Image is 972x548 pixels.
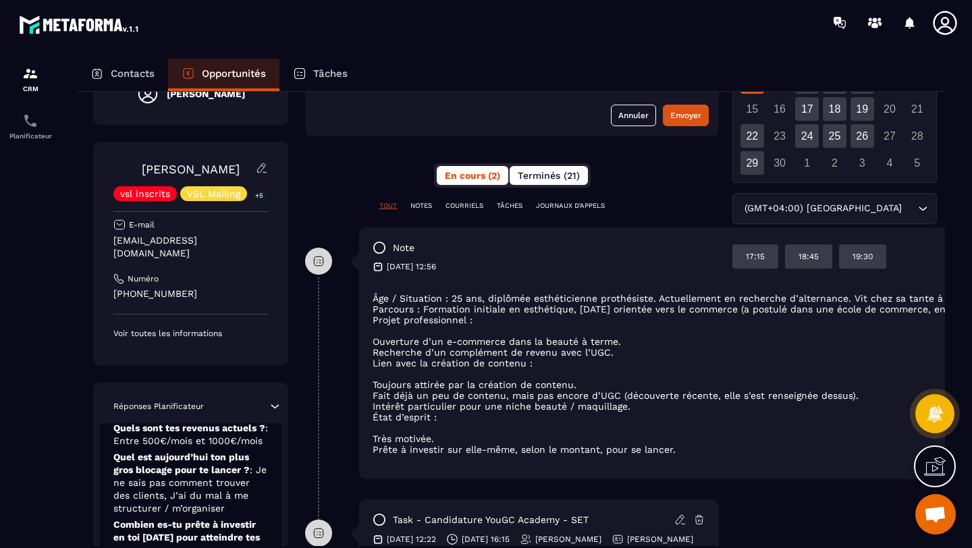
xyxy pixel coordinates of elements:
div: 16 [768,97,792,121]
img: formation [22,65,38,82]
button: Terminés (21) [510,166,588,185]
p: [PERSON_NAME] [535,534,601,545]
div: 26 [850,124,874,148]
div: 15 [740,97,764,121]
a: Tâches [279,59,361,91]
div: 30 [768,151,792,175]
div: 20 [878,97,901,121]
p: task - Candidature YouGC Academy - SET [393,514,589,526]
p: JOURNAUX D'APPELS [536,201,605,211]
p: TÂCHES [497,201,522,211]
p: E-mail [129,219,155,230]
div: Calendar days [738,43,931,175]
a: Contacts [77,59,168,91]
p: 19:30 [853,251,873,262]
p: Quel est aujourd’hui ton plus gros blocage pour te lancer ? [113,451,268,515]
a: formationformationCRM [3,55,57,103]
p: CRM [3,85,57,92]
p: [PERSON_NAME] [627,534,693,545]
div: 23 [768,124,792,148]
p: [DATE] 12:22 [387,534,436,545]
input: Search for option [905,201,915,216]
div: 18 [823,97,846,121]
div: Search for option [732,193,937,224]
div: 22 [740,124,764,148]
p: VSL Mailing [187,189,240,198]
p: [PHONE_NUMBER] [113,287,268,300]
span: En cours (2) [445,170,500,181]
p: [DATE] 16:15 [462,534,510,545]
p: 18:45 [799,251,819,262]
a: [PERSON_NAME] [142,162,240,176]
img: scheduler [22,113,38,129]
div: 24 [795,124,819,148]
p: Contacts [111,67,155,80]
p: Numéro [128,273,159,284]
p: COURRIELS [446,201,483,211]
p: Voir toutes les informations [113,328,268,339]
div: Envoyer [670,109,701,122]
p: vsl inscrits [120,189,170,198]
p: 17:15 [746,251,765,262]
div: 28 [905,124,929,148]
p: Tâches [313,67,348,80]
a: Opportunités [168,59,279,91]
span: (GMT+04:00) [GEOGRAPHIC_DATA] [741,201,905,216]
p: NOTES [410,201,432,211]
h5: [PERSON_NAME] [167,88,245,99]
div: 2 [823,151,846,175]
p: Opportunités [202,67,266,80]
p: TOUT [379,201,397,211]
div: 17 [795,97,819,121]
div: 29 [740,151,764,175]
div: 25 [823,124,846,148]
a: schedulerschedulerPlanificateur [3,103,57,150]
div: 3 [850,151,874,175]
div: Calendar wrapper [738,16,931,175]
div: 19 [850,97,874,121]
p: Quels sont tes revenus actuels ? [113,422,268,447]
p: Réponses Planificateur [113,401,204,412]
p: note [393,242,414,254]
span: Terminés (21) [518,170,580,181]
a: Ouvrir le chat [915,494,956,535]
div: 21 [905,97,929,121]
button: En cours (2) [437,166,508,185]
p: +5 [250,188,268,202]
img: logo [19,12,140,36]
button: Envoyer [663,105,709,126]
div: 1 [795,151,819,175]
div: 4 [878,151,901,175]
div: 5 [905,151,929,175]
p: Planificateur [3,132,57,140]
p: [DATE] 12:56 [387,261,436,272]
p: [EMAIL_ADDRESS][DOMAIN_NAME] [113,234,268,260]
button: Annuler [611,105,656,126]
div: 27 [878,124,901,148]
